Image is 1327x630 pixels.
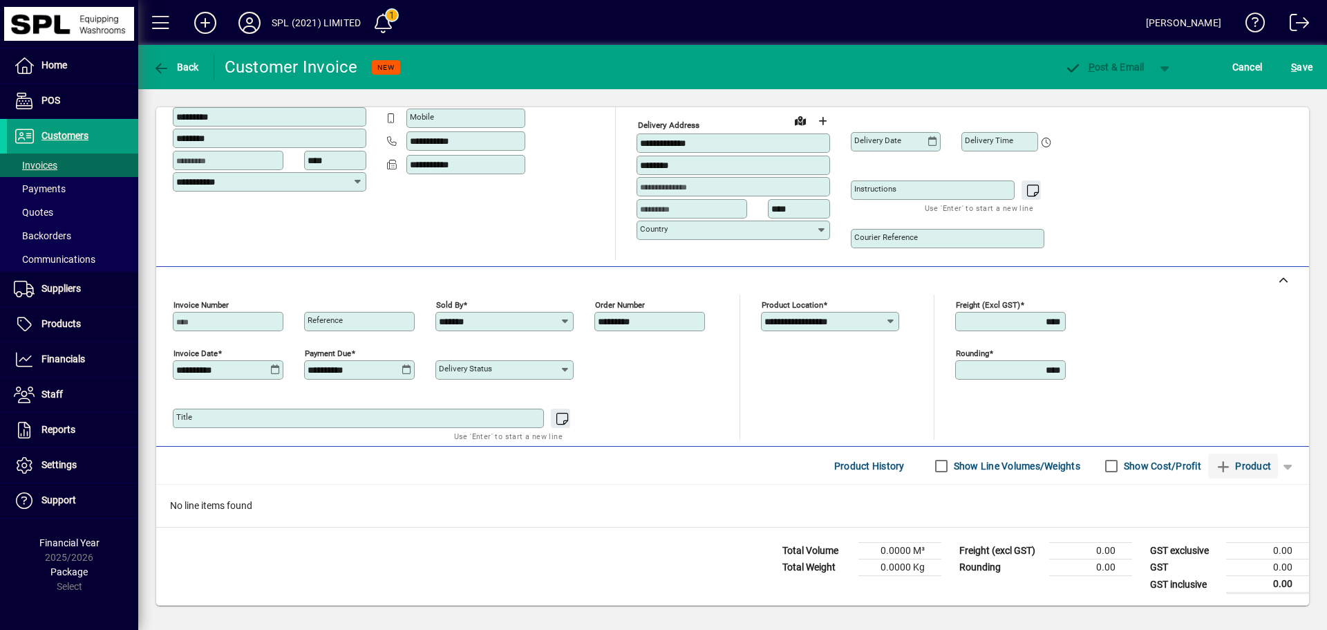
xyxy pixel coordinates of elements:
span: Product History [834,455,905,477]
mat-label: Reference [308,315,343,325]
mat-label: Delivery time [965,136,1013,145]
label: Show Line Volumes/Weights [951,459,1080,473]
span: POS [41,95,60,106]
div: SPL (2021) LIMITED [272,12,361,34]
mat-label: Sold by [436,300,463,310]
a: Payments [7,177,138,201]
mat-label: Invoice number [173,300,229,310]
td: 0.0000 Kg [858,559,941,576]
span: Communications [14,254,95,265]
td: Freight (excl GST) [952,543,1049,559]
span: Product [1215,455,1271,477]
mat-label: Country [640,224,668,234]
span: Settings [41,459,77,470]
td: 0.0000 M³ [858,543,941,559]
mat-label: Mobile [410,112,434,122]
a: Staff [7,378,138,412]
a: Products [7,307,138,342]
span: Cancel [1232,56,1263,78]
mat-hint: Use 'Enter' to start a new line [454,428,563,444]
a: Financials [7,342,138,377]
span: Support [41,494,76,506]
button: Cancel [1229,55,1266,80]
td: 0.00 [1049,543,1132,559]
a: Settings [7,448,138,483]
div: No line items found [156,485,1309,527]
span: Customers [41,130,88,141]
a: Knowledge Base [1235,3,1265,48]
mat-label: Rounding [956,349,989,358]
button: Post & Email [1057,55,1151,80]
span: ost & Email [1064,62,1145,73]
button: Back [149,55,203,80]
span: NEW [377,63,395,72]
span: Products [41,318,81,329]
mat-hint: Use 'Enter' to start a new line [925,200,1033,216]
td: Total Weight [775,559,858,576]
button: Add [183,10,227,35]
div: Customer Invoice [225,56,358,78]
td: GST [1143,559,1226,576]
span: Home [41,59,67,71]
mat-label: Order number [595,300,645,310]
span: Back [153,62,199,73]
span: ave [1291,56,1312,78]
mat-label: Product location [762,300,823,310]
span: P [1089,62,1095,73]
a: Support [7,483,138,518]
td: GST inclusive [1143,576,1226,593]
span: Backorders [14,230,71,241]
a: Invoices [7,154,138,177]
a: Backorders [7,224,138,248]
a: Communications [7,248,138,271]
label: Show Cost/Profit [1121,459,1201,473]
span: Payments [14,183,66,194]
td: 0.00 [1049,559,1132,576]
a: View on map [789,109,811,131]
a: POS [7,84,138,118]
span: Suppliers [41,283,81,294]
a: Home [7,48,138,83]
span: Reports [41,424,75,435]
mat-label: Instructions [854,184,896,194]
a: Quotes [7,201,138,224]
a: Logout [1279,3,1310,48]
td: Rounding [952,559,1049,576]
mat-label: Delivery status [439,364,492,373]
mat-label: Invoice date [173,349,218,358]
td: Total Volume [775,543,858,559]
td: 0.00 [1226,543,1309,559]
span: Invoices [14,160,57,171]
span: Quotes [14,207,53,218]
td: GST exclusive [1143,543,1226,559]
mat-label: Delivery date [854,136,901,145]
a: Reports [7,413,138,447]
mat-label: Title [176,412,192,422]
mat-label: Courier Reference [854,232,918,242]
button: Product [1208,454,1278,479]
mat-label: Payment due [305,349,351,358]
button: Product History [829,454,910,479]
a: Suppliers [7,272,138,306]
app-page-header-button: Back [138,55,214,80]
span: Package [50,566,88,577]
span: Financials [41,353,85,364]
td: 0.00 [1226,559,1309,576]
span: Financial Year [39,537,100,548]
button: Save [1288,55,1316,80]
span: S [1291,62,1297,73]
button: Choose address [811,110,834,132]
button: Profile [227,10,272,35]
mat-label: Freight (excl GST) [956,300,1020,310]
div: [PERSON_NAME] [1146,12,1221,34]
td: 0.00 [1226,576,1309,593]
span: Staff [41,389,63,400]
